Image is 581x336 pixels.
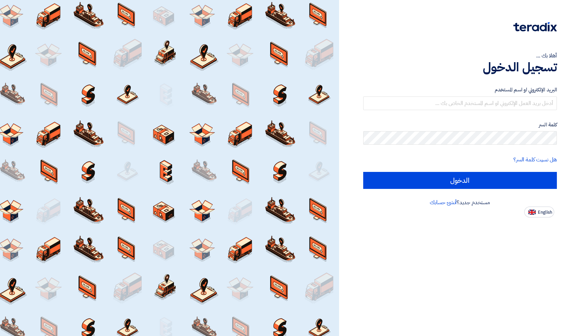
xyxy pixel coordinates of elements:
[524,207,554,217] button: English
[538,210,552,215] span: English
[513,156,557,164] a: هل نسيت كلمة السر؟
[430,198,457,207] a: أنشئ حسابك
[363,172,557,189] input: الدخول
[363,96,557,110] input: أدخل بريد العمل الإلكتروني او اسم المستخدم الخاص بك ...
[528,210,536,215] img: en-US.png
[363,198,557,207] div: مستخدم جديد؟
[513,22,557,32] img: Teradix logo
[363,60,557,75] h1: تسجيل الدخول
[363,52,557,60] div: أهلا بك ...
[363,121,557,129] label: كلمة السر
[363,86,557,94] label: البريد الإلكتروني او اسم المستخدم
